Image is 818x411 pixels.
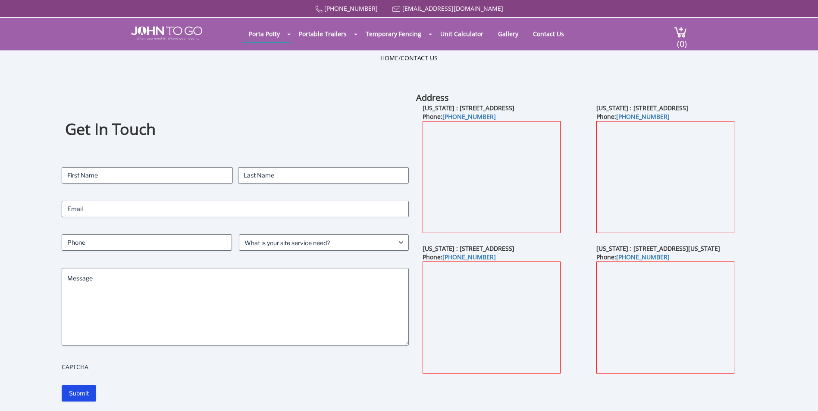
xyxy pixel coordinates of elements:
[423,104,514,112] b: [US_STATE] : [STREET_ADDRESS]
[423,112,496,121] b: Phone:
[292,25,353,42] a: Portable Trailers
[242,25,286,42] a: Porta Potty
[596,244,720,252] b: [US_STATE] : [STREET_ADDRESS][US_STATE]
[423,244,514,252] b: [US_STATE] : [STREET_ADDRESS]
[65,119,405,140] h1: Get In Touch
[315,6,323,13] img: Call
[492,25,525,42] a: Gallery
[402,4,503,12] a: [EMAIL_ADDRESS][DOMAIN_NAME]
[674,26,687,38] img: cart a
[596,112,670,121] b: Phone:
[238,167,409,184] input: Last Name
[359,25,428,42] a: Temporary Fencing
[380,54,398,62] a: Home
[434,25,490,42] a: Unit Calculator
[616,112,670,121] a: [PHONE_NUMBER]
[392,6,401,12] img: Mail
[401,54,438,62] a: Contact Us
[784,377,818,411] button: Live Chat
[527,25,570,42] a: Contact Us
[62,385,96,402] input: Submit
[62,201,409,217] input: Email
[442,253,496,261] a: [PHONE_NUMBER]
[62,363,409,371] label: CAPTCHA
[324,4,378,12] a: [PHONE_NUMBER]
[423,253,496,261] b: Phone:
[616,253,670,261] a: [PHONE_NUMBER]
[677,31,687,50] span: (0)
[62,234,232,251] input: Phone
[596,253,670,261] b: Phone:
[596,104,688,112] b: [US_STATE] : [STREET_ADDRESS]
[131,26,202,40] img: JOHN to go
[442,112,496,121] a: [PHONE_NUMBER]
[416,92,449,103] b: Address
[380,54,438,62] ul: /
[62,167,233,184] input: First Name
